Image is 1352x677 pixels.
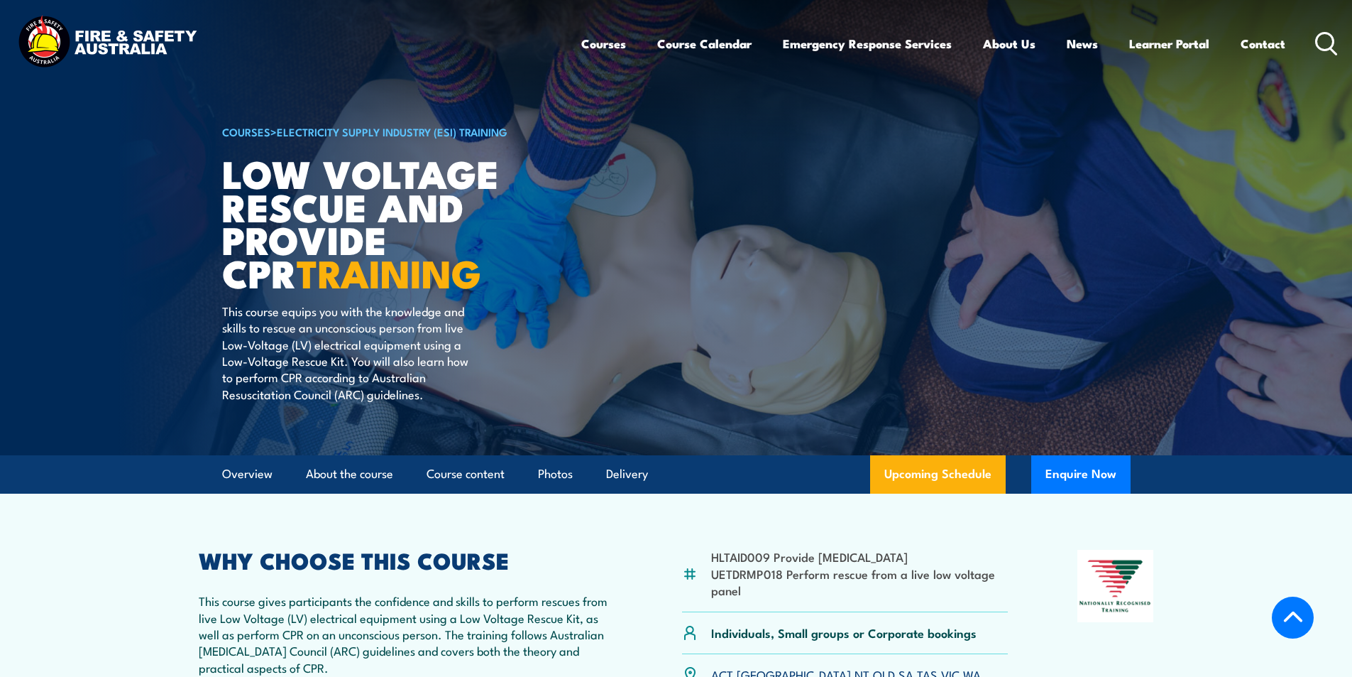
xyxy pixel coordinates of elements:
a: Course Calendar [657,25,752,63]
a: Photos [538,455,573,493]
a: Contact [1241,25,1285,63]
li: UETDRMP018 Perform rescue from a live low voltage panel [711,565,1008,599]
a: Courses [581,25,626,63]
strong: TRAINING [297,242,481,301]
p: Individuals, Small groups or Corporate bookings [711,624,977,641]
a: Upcoming Schedule [870,455,1006,494]
p: This course equips you with the knowledge and skills to rescue an unconscious person from live Lo... [222,303,481,402]
a: About the course [306,455,393,493]
a: News [1067,25,1098,63]
a: Electricity Supply Industry (ESI) Training [277,124,507,139]
h2: WHY CHOOSE THIS COURSE [199,550,613,570]
h1: Low Voltage Rescue and Provide CPR [222,156,573,289]
a: COURSES [222,124,270,139]
a: Emergency Response Services [783,25,952,63]
a: Overview [222,455,273,493]
a: Delivery [606,455,648,493]
button: Enquire Now [1031,455,1131,494]
img: Nationally Recognised Training logo. [1077,550,1154,622]
li: HLTAID009 Provide [MEDICAL_DATA] [711,548,1008,565]
a: About Us [983,25,1035,63]
p: This course gives participants the confidence and skills to perform rescues from live Low Voltage... [199,592,613,676]
a: Course content [427,455,505,493]
a: Learner Portal [1129,25,1209,63]
h6: > [222,123,573,140]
